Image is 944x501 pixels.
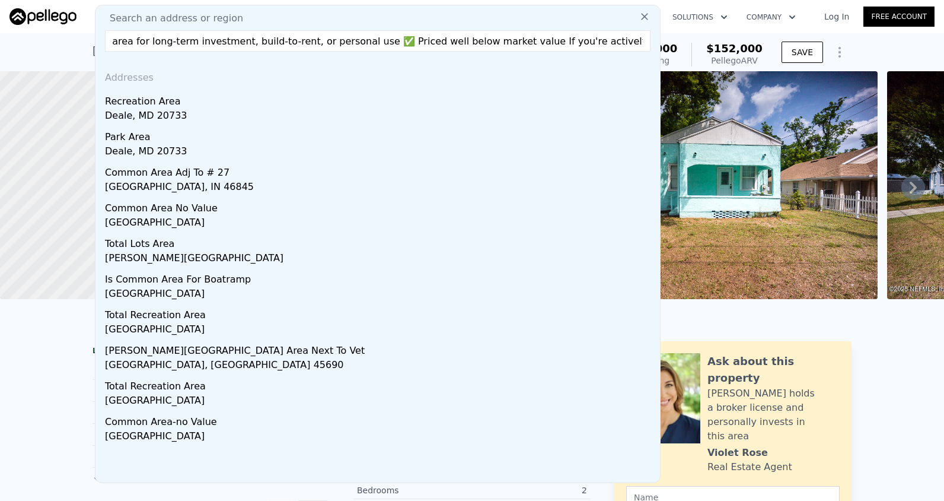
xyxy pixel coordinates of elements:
[707,446,768,460] div: Violet Rose
[93,43,374,59] div: [STREET_ADDRESS] , [GEOGRAPHIC_DATA] , FL 32208
[105,161,655,180] div: Common Area Adj To # 27
[828,40,851,64] button: Show Options
[105,268,655,287] div: Is Common Area For Boatramp
[707,353,840,386] div: Ask about this property
[93,468,182,484] button: Show more history
[105,375,655,394] div: Total Recreation Area
[105,215,655,232] div: [GEOGRAPHIC_DATA]
[105,322,655,339] div: [GEOGRAPHIC_DATA]
[93,346,330,358] div: LISTING & SALE HISTORY
[9,8,76,25] img: Pellego
[543,71,878,299] img: Sale: 158160619 Parcel: 34246592
[663,7,737,28] button: Solutions
[100,11,243,26] span: Search an address or region
[863,7,935,27] a: Free Account
[707,460,792,474] div: Real Estate Agent
[105,339,655,358] div: [PERSON_NAME][GEOGRAPHIC_DATA] Area Next To Vet
[105,180,655,196] div: [GEOGRAPHIC_DATA], IN 46845
[782,42,823,63] button: SAVE
[357,484,472,496] div: Bedrooms
[105,251,655,268] div: [PERSON_NAME][GEOGRAPHIC_DATA]
[105,429,655,446] div: [GEOGRAPHIC_DATA]
[105,232,655,251] div: Total Lots Area
[105,287,655,303] div: [GEOGRAPHIC_DATA]
[105,144,655,161] div: Deale, MD 20733
[105,125,655,144] div: Park Area
[105,358,655,375] div: [GEOGRAPHIC_DATA], [GEOGRAPHIC_DATA] 45690
[707,386,840,443] div: [PERSON_NAME] holds a broker license and personally invests in this area
[105,109,655,125] div: Deale, MD 20733
[105,410,655,429] div: Common Area-no Value
[105,394,655,410] div: [GEOGRAPHIC_DATA]
[100,61,655,90] div: Addresses
[737,7,805,28] button: Company
[706,42,763,55] span: $152,000
[810,11,863,23] a: Log In
[105,303,655,322] div: Total Recreation Area
[105,196,655,215] div: Common Area No Value
[472,484,587,496] div: 2
[105,90,655,109] div: Recreation Area
[105,30,650,52] input: Enter an address, city, region, neighborhood or zip code
[706,55,763,66] div: Pellego ARV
